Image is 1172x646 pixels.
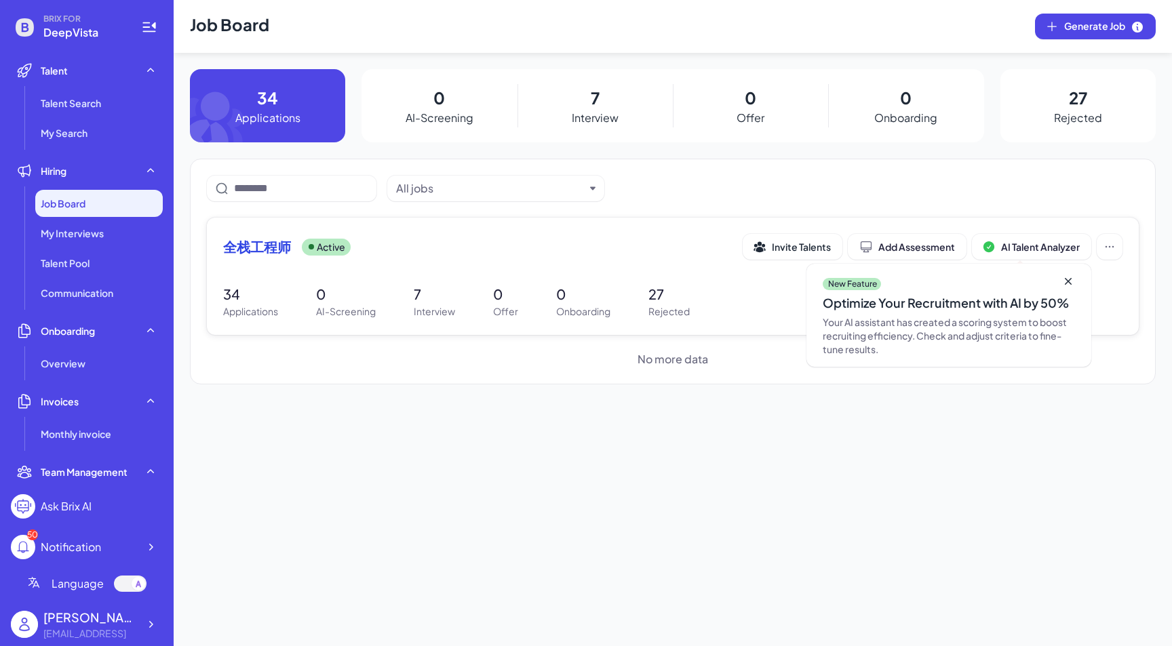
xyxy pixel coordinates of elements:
[43,24,125,41] span: DeepVista
[223,304,278,319] p: Applications
[41,96,101,110] span: Talent Search
[52,576,104,592] span: Language
[41,286,113,300] span: Communication
[772,241,831,253] span: Invite Talents
[433,85,445,110] p: 0
[41,498,92,514] div: Ask Brix AI
[745,85,756,110] p: 0
[648,304,690,319] p: Rejected
[406,110,473,126] p: AI-Screening
[900,85,912,110] p: 0
[317,240,345,254] p: Active
[41,64,68,77] span: Talent
[396,180,585,197] button: All jobs
[1035,14,1156,39] button: Generate Job
[1001,241,1080,253] span: AI Talent Analyzer
[316,284,376,304] p: 0
[41,395,79,408] span: Invoices
[648,284,690,304] p: 27
[493,284,518,304] p: 0
[556,284,610,304] p: 0
[972,234,1091,260] button: AI Talent Analyzer
[43,14,125,24] span: BRIX FOR
[823,315,1075,356] div: Your AI assistant has created a scoring system to boost recruiting efficiency. Check and adjust c...
[874,110,937,126] p: Onboarding
[41,357,85,370] span: Overview
[27,529,38,540] div: 50
[414,304,455,319] p: Interview
[316,304,376,319] p: AI-Screening
[41,539,101,555] div: Notification
[828,279,877,289] p: New Feature
[572,110,619,126] p: Interview
[493,304,518,319] p: Offer
[223,237,291,256] span: 全栈工程师
[41,427,111,441] span: Monthly invoice
[737,110,764,126] p: Offer
[396,180,433,197] div: All jobs
[823,294,1075,312] div: Optimize Your Recruitment with AI by 50%
[43,608,138,626] div: Jing Conan Wang
[859,240,955,254] div: Add Assessment
[1054,110,1102,126] p: Rejected
[41,164,66,178] span: Hiring
[41,324,95,338] span: Onboarding
[638,351,708,367] span: No more data
[414,284,455,304] p: 7
[1069,85,1087,110] p: 27
[556,304,610,319] p: Onboarding
[848,234,966,260] button: Add Assessment
[591,85,600,110] p: 7
[41,197,85,210] span: Job Board
[41,256,90,270] span: Talent Pool
[1064,19,1144,34] span: Generate Job
[11,611,38,638] img: user_logo.png
[41,226,104,240] span: My Interviews
[41,126,87,140] span: My Search
[223,284,278,304] p: 34
[43,626,138,641] div: jingconan@deepvista.ai
[41,465,128,479] span: Team Management
[743,234,842,260] button: Invite Talents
